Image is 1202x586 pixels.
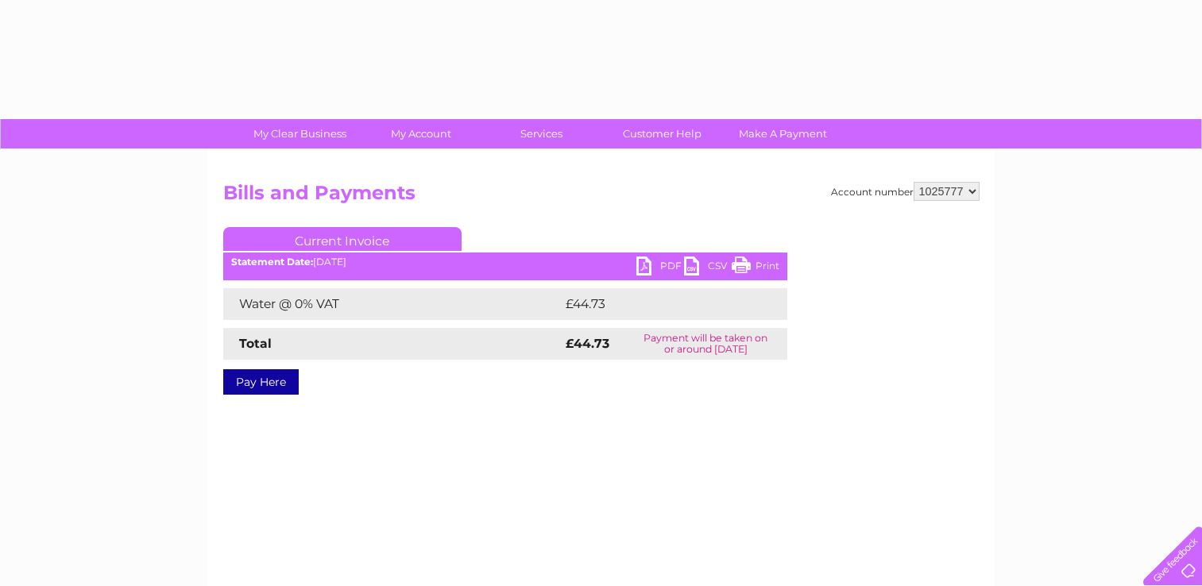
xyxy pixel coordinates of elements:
div: [DATE] [223,256,787,268]
a: Services [476,119,607,148]
td: Payment will be taken on or around [DATE] [624,328,787,360]
a: Pay Here [223,369,299,395]
div: Account number [831,182,980,201]
td: Water @ 0% VAT [223,288,562,320]
a: Current Invoice [223,227,462,251]
a: My Account [355,119,486,148]
td: £44.73 [562,288,755,320]
a: PDF [636,256,684,280]
strong: Total [239,336,272,351]
a: Make A Payment [717,119,848,148]
b: Statement Date: [231,256,313,268]
a: Customer Help [597,119,728,148]
a: My Clear Business [234,119,365,148]
h2: Bills and Payments [223,182,980,212]
a: Print [732,256,779,280]
strong: £44.73 [566,336,609,351]
a: CSV [684,256,732,280]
